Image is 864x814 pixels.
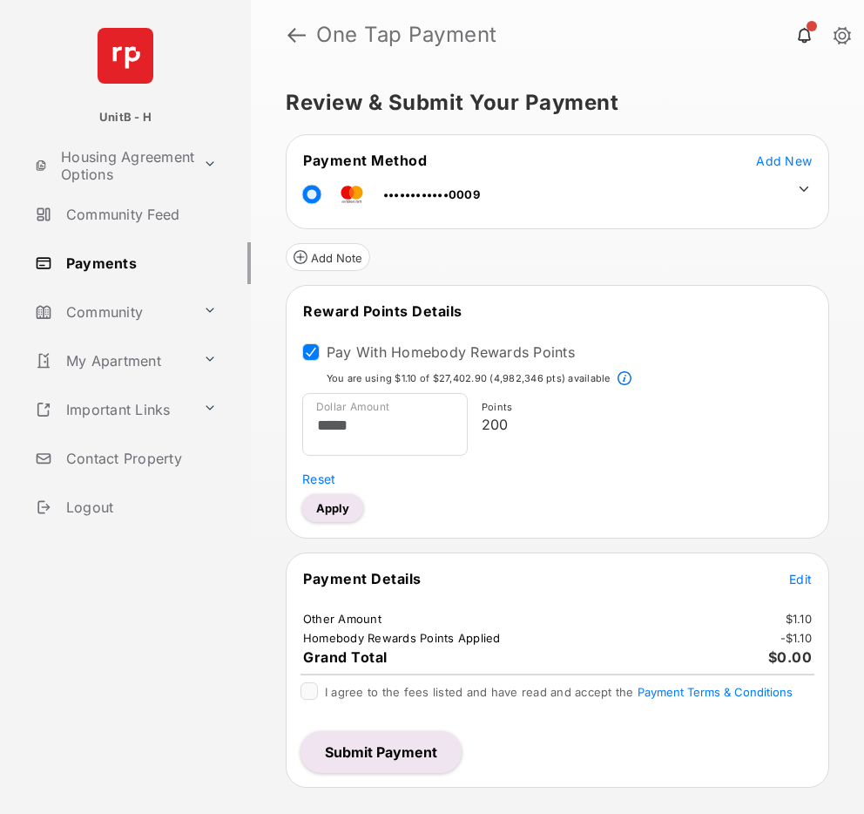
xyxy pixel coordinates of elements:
p: You are using $1.10 of $27,402.90 (4,982,346 pts) available [327,371,611,386]
a: Community [28,291,196,333]
span: $0.00 [768,648,813,666]
button: I agree to the fees listed and have read and accept the [638,685,793,699]
a: Community Feed [28,193,251,235]
p: Points [482,400,806,415]
span: Reward Points Details [303,302,462,320]
a: Logout [28,486,251,528]
a: Payments [28,242,251,284]
td: - $1.10 [780,630,813,646]
button: Reset [302,470,335,487]
span: Add New [756,153,812,168]
h5: Review & Submit Your Payment [286,92,815,113]
span: Payment Details [303,570,422,587]
span: I agree to the fees listed and have read and accept the [325,685,793,699]
td: $1.10 [785,611,813,627]
a: Housing Agreement Options [28,145,196,187]
img: svg+xml;base64,PHN2ZyB4bWxucz0iaHR0cDovL3d3dy53My5vcmcvMjAwMC9zdmciIHdpZHRoPSI2NCIgaGVpZ2h0PSI2NC... [98,28,153,84]
button: Edit [789,570,812,587]
td: Other Amount [302,611,382,627]
td: Homebody Rewards Points Applied [302,630,502,646]
button: Add Note [286,243,370,271]
span: Payment Method [303,152,427,169]
span: Edit [789,572,812,587]
span: Grand Total [303,648,388,666]
p: UnitB - H [99,109,152,126]
a: My Apartment [28,340,196,382]
a: Important Links [28,389,196,431]
button: Apply [302,494,363,522]
label: Pay With Homebody Rewards Points [327,343,575,361]
span: Reset [302,471,335,486]
span: ••••••••••••0009 [383,187,480,201]
strong: One Tap Payment [316,24,836,45]
p: 200 [482,414,806,435]
a: Contact Property [28,438,251,479]
button: Submit Payment [300,731,462,773]
button: Add New [756,152,812,169]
